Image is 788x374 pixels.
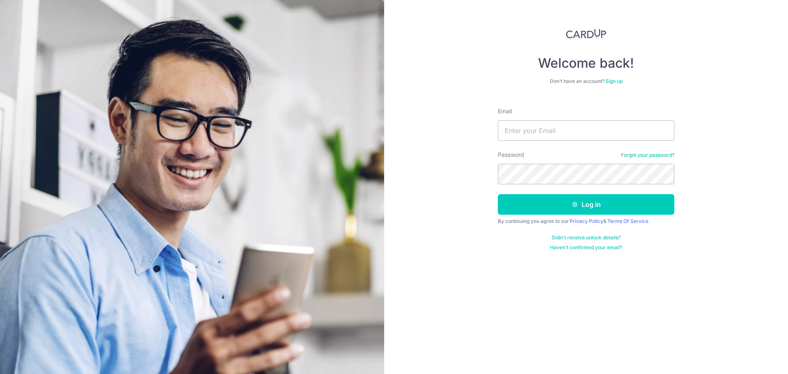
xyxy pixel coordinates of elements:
[621,152,674,158] a: Forgot your password?
[566,29,606,39] img: CardUp Logo
[498,107,512,115] label: Email
[570,218,603,224] a: Privacy Policy
[607,218,648,224] a: Terms Of Service
[498,218,674,225] div: By continuing you agree to our &
[498,78,674,85] div: Don’t have an account?
[498,55,674,71] h4: Welcome back!
[605,78,623,84] a: Sign up
[550,244,622,251] a: Haven't confirmed your email?
[498,151,524,159] label: Password
[498,120,674,141] input: Enter your Email
[498,194,674,215] button: Log in
[552,234,621,241] a: Didn't receive unlock details?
